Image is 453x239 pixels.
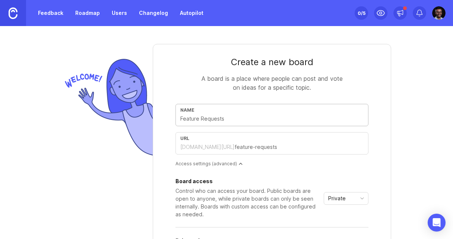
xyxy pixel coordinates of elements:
input: feature-requests [235,143,364,151]
img: Canny Home [9,7,18,19]
div: Control who can access your board. Public boards are open to anyone, while private boards can onl... [175,187,321,218]
div: url [180,136,364,141]
div: [DOMAIN_NAME][URL] [180,143,235,151]
div: toggle menu [324,192,368,205]
img: welcome-img-178bf9fb836d0a1529256ffe415d7085.png [62,56,153,159]
input: Feature Requests [180,115,364,123]
div: Open Intercom Messenger [428,214,446,232]
div: 0 /5 [358,8,365,18]
span: Private [328,194,346,203]
div: Access settings (advanced) [175,160,368,167]
svg: toggle icon [356,195,368,201]
img: Shivakumar Ganesan [432,6,446,20]
div: Board access [175,179,321,184]
a: Roadmap [71,6,104,20]
button: 0/5 [355,6,368,20]
div: Create a new board [175,56,368,68]
div: Name [180,107,364,113]
div: A board is a place where people can post and vote on ideas for a specific topic. [197,74,346,92]
a: Feedback [34,6,68,20]
a: Autopilot [175,6,208,20]
a: Changelog [134,6,172,20]
a: Users [107,6,132,20]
